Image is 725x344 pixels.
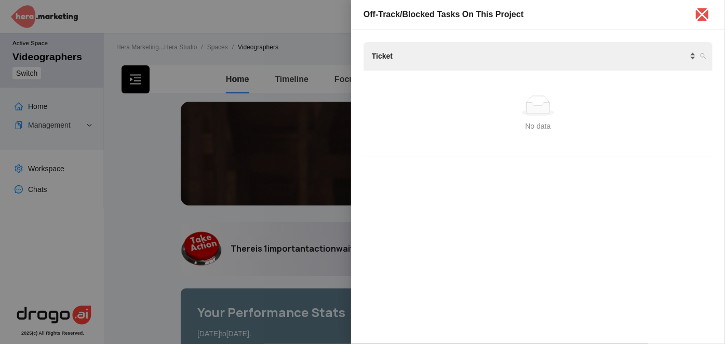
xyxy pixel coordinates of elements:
div: No data [376,120,700,132]
span: close [694,6,710,23]
div: Off-Track/Blocked Tasks On This Project [364,8,683,21]
span: search [698,48,708,64]
th: Ticket [364,42,713,71]
span: search [700,53,706,59]
button: Close [696,8,708,21]
span: Ticket [372,50,688,62]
